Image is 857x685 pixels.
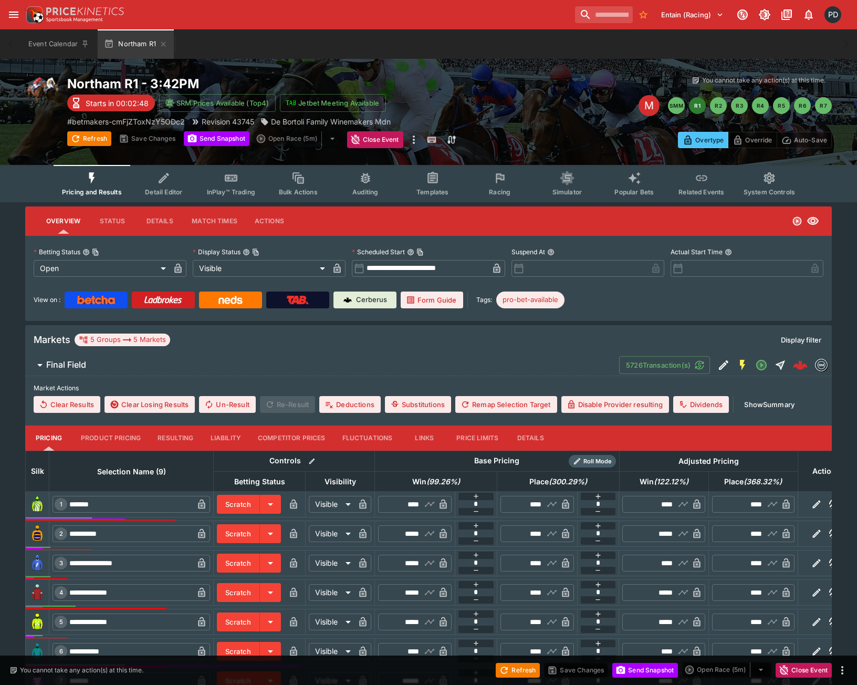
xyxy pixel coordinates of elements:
p: You cannot take any action(s) at this time. [702,76,825,85]
th: Actions [798,451,854,491]
button: R2 [710,97,727,114]
span: Popular Bets [614,188,654,196]
span: Selection Name (9) [86,465,177,478]
button: Scratch [217,524,260,543]
span: Templates [416,188,448,196]
button: Copy To Clipboard [416,248,424,256]
button: Clear Results [34,396,100,413]
p: Auto-Save [794,134,827,146]
button: 5726Transaction(s) [619,356,710,374]
span: 1 [58,501,65,508]
button: Overview [38,209,89,234]
p: Override [745,134,772,146]
button: Substitutions [385,396,451,413]
button: Copy To Clipboard [92,248,99,256]
a: Form Guide [401,292,463,308]
p: De Bortoli Family Winemakers Mdn [271,116,391,127]
span: Roll Mode [579,457,616,466]
button: Edit Detail [714,356,733,375]
th: Adjusted Pricing [619,451,798,471]
span: pro-bet-available [496,295,565,305]
th: Silk [26,451,49,491]
img: PriceKinetics Logo [23,4,44,25]
button: Event Calendar [22,29,96,59]
button: Refresh [67,131,111,146]
button: Connected to PK [733,5,752,24]
button: Documentation [777,5,796,24]
div: Betting Target: cerberus [496,292,565,308]
button: Scratch [217,583,260,602]
button: Match Times [183,209,246,234]
button: Actions [246,209,293,234]
div: Visible [309,643,354,660]
a: e6bfcd61-ee39-4935-9275-cb94b8776e4e [790,355,811,376]
div: Edit Meeting [639,95,660,116]
button: Close Event [776,663,832,678]
span: Betting Status [223,475,297,488]
nav: pagination navigation [668,97,832,114]
button: Straight [771,356,790,375]
button: Scheduled StartCopy To Clipboard [407,248,414,256]
button: Deductions [319,396,381,413]
span: 6 [57,648,65,655]
label: View on : [34,292,60,308]
span: Simulator [552,188,582,196]
button: Final Field [25,355,619,376]
span: Detail Editor [145,188,182,196]
p: Cerberus [356,295,387,305]
span: Racing [489,188,510,196]
img: runner 6 [29,643,46,660]
button: Betting StatusCopy To Clipboard [82,248,90,256]
button: SGM Enabled [733,356,752,375]
button: Display StatusCopy To Clipboard [243,248,250,256]
img: Neds [218,296,242,304]
button: Scratch [217,554,260,573]
button: Open [752,356,771,375]
p: Revision 43745 [202,116,254,127]
div: Visible [309,555,354,572]
img: Ladbrokes [144,296,182,304]
div: De Bortoli Family Winemakers Mdn [260,116,391,127]
button: Display filter [775,331,828,348]
button: Copy To Clipboard [252,248,259,256]
button: Disable Provider resulting [561,396,669,413]
button: Send Snapshot [612,663,678,678]
button: R7 [815,97,832,114]
button: Remap Selection Target [455,396,557,413]
button: Scratch [217,642,260,661]
button: ShowSummary [738,396,801,413]
h6: Final Field [46,359,86,370]
span: 3 [57,559,65,567]
button: Jetbet Meeting Available [280,94,386,112]
label: Tags: [476,292,492,308]
img: runner 2 [29,525,46,542]
em: ( 122.12 %) [654,475,688,488]
button: Un-Result [199,396,255,413]
div: Visible [309,525,354,542]
span: Place(368.32%) [713,475,793,488]
div: split button [254,131,343,146]
span: 5 [57,618,65,626]
button: R6 [794,97,811,114]
span: Pricing and Results [62,188,122,196]
button: Dividends [673,396,729,413]
svg: Visible [807,215,819,227]
div: Open [34,260,170,277]
div: Visible [309,496,354,513]
span: Place(300.29%) [518,475,599,488]
button: Clear Losing Results [104,396,195,413]
div: Event type filters [54,165,803,202]
button: more [836,664,849,677]
img: logo-cerberus--red.svg [793,358,808,372]
button: Pricing [25,425,72,451]
img: runner 4 [29,584,46,601]
button: Auto-Save [777,132,832,148]
p: Betting Status [34,247,80,256]
h2: Copy To Clipboard [67,76,450,92]
button: Details [507,425,554,451]
span: Win(99.26%) [401,475,472,488]
span: Re-Result [260,396,315,413]
button: R4 [752,97,769,114]
span: Win(122.12%) [628,475,700,488]
img: runner 3 [29,555,46,572]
